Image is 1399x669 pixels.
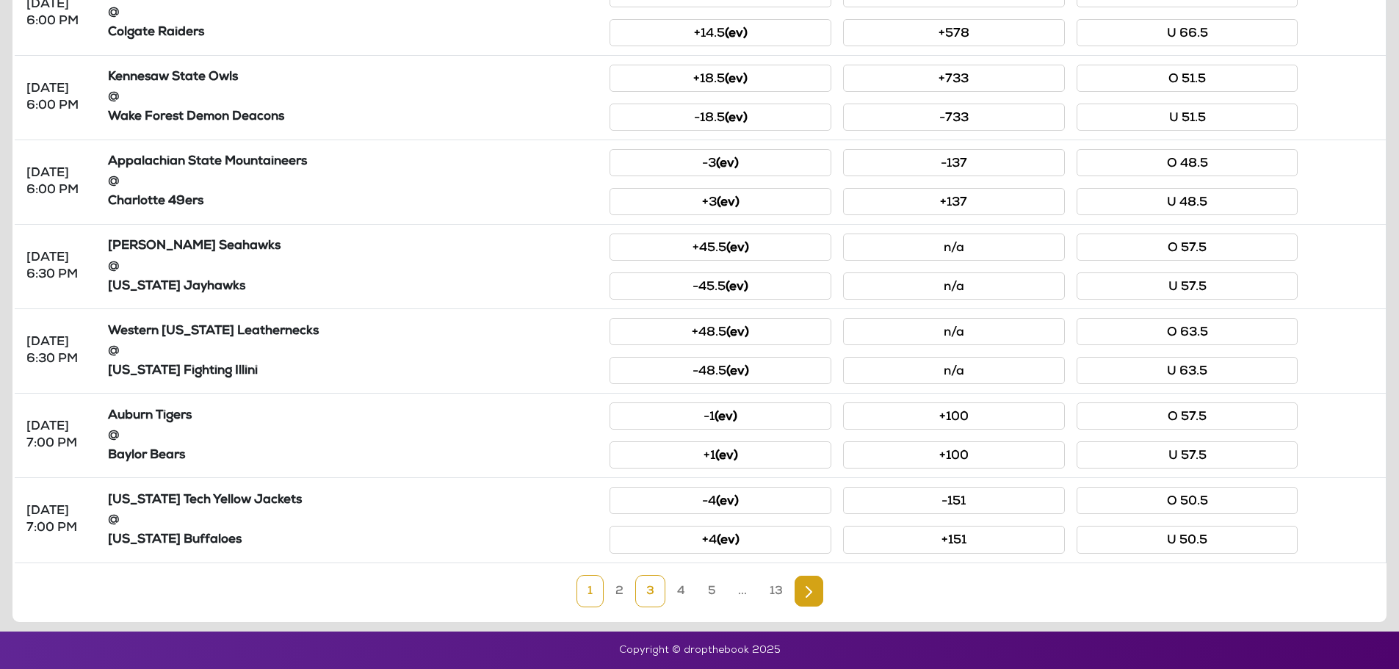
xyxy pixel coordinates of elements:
button: n/a [843,234,1065,261]
div: [DATE] 7:00 PM [26,419,90,452]
small: (ev) [725,112,748,125]
div: @ [108,258,599,275]
div: [DATE] 6:00 PM [26,81,90,115]
small: (ev) [716,158,739,170]
button: -45.5(ev) [610,272,831,300]
strong: [US_STATE] Fighting Illini [108,365,258,377]
a: 5 [697,575,726,607]
button: +48.5(ev) [610,318,831,345]
small: (ev) [726,242,749,255]
button: U 63.5 [1077,357,1298,384]
button: +4(ev) [610,526,831,553]
div: [DATE] 7:00 PM [26,503,90,537]
a: ... [727,575,758,607]
div: [DATE] 6:30 PM [26,250,90,283]
div: @ [108,427,599,444]
strong: [PERSON_NAME] Seahawks [108,240,281,253]
button: +45.5(ev) [610,234,831,261]
button: n/a [843,357,1065,384]
small: (ev) [726,366,749,378]
button: +733 [843,65,1065,92]
button: +3(ev) [610,188,831,215]
button: U 51.5 [1077,104,1298,131]
button: -733 [843,104,1065,131]
div: @ [108,173,599,190]
a: Next [795,576,823,607]
strong: Auburn Tigers [108,410,192,422]
button: +137 [843,188,1065,215]
button: +100 [843,402,1065,430]
a: 4 [666,575,696,607]
small: (ev) [726,327,749,339]
button: O 57.5 [1077,234,1298,261]
button: +14.5(ev) [610,19,831,46]
strong: [US_STATE] Buffaloes [108,534,242,546]
strong: Baylor Bears [108,449,185,462]
button: -151 [843,487,1065,514]
small: (ev) [725,28,748,40]
small: (ev) [726,281,748,294]
div: @ [108,512,599,529]
strong: Wake Forest Demon Deacons [108,111,284,123]
small: (ev) [725,73,748,86]
a: 1 [576,575,604,607]
button: O 50.5 [1077,487,1298,514]
button: U 50.5 [1077,526,1298,553]
img: Next [806,586,812,598]
a: 13 [759,575,794,607]
button: U 48.5 [1077,188,1298,215]
strong: Kennesaw State Owls [108,71,238,84]
button: -1(ev) [610,402,831,430]
strong: [US_STATE] Tech Yellow Jackets [108,494,302,507]
strong: Charlotte 49ers [108,195,203,208]
button: +1(ev) [610,441,831,469]
a: 3 [635,575,665,607]
button: +578 [843,19,1065,46]
small: (ev) [715,450,738,463]
button: n/a [843,318,1065,345]
button: O 48.5 [1077,149,1298,176]
button: +100 [843,441,1065,469]
small: (ev) [716,496,739,508]
div: [DATE] 6:30 PM [26,334,90,368]
button: -48.5(ev) [610,357,831,384]
button: O 57.5 [1077,402,1298,430]
button: U 57.5 [1077,272,1298,300]
div: @ [108,343,599,360]
button: +151 [843,526,1065,553]
button: O 51.5 [1077,65,1298,92]
strong: Colgate Raiders [108,26,204,39]
div: [DATE] 6:00 PM [26,165,90,199]
small: (ev) [715,411,737,424]
button: -3(ev) [610,149,831,176]
strong: Appalachian State Mountaineers [108,156,307,168]
div: @ [108,4,599,21]
strong: Western [US_STATE] Leathernecks [108,325,319,338]
button: n/a [843,272,1065,300]
small: (ev) [717,535,740,547]
button: -4(ev) [610,487,831,514]
button: -18.5(ev) [610,104,831,131]
button: O 63.5 [1077,318,1298,345]
button: U 57.5 [1077,441,1298,469]
a: 2 [604,575,635,607]
strong: [US_STATE] Jayhawks [108,281,245,293]
small: (ev) [717,197,740,209]
button: +18.5(ev) [610,65,831,92]
div: @ [108,89,599,106]
button: U 66.5 [1077,19,1298,46]
button: -137 [843,149,1065,176]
